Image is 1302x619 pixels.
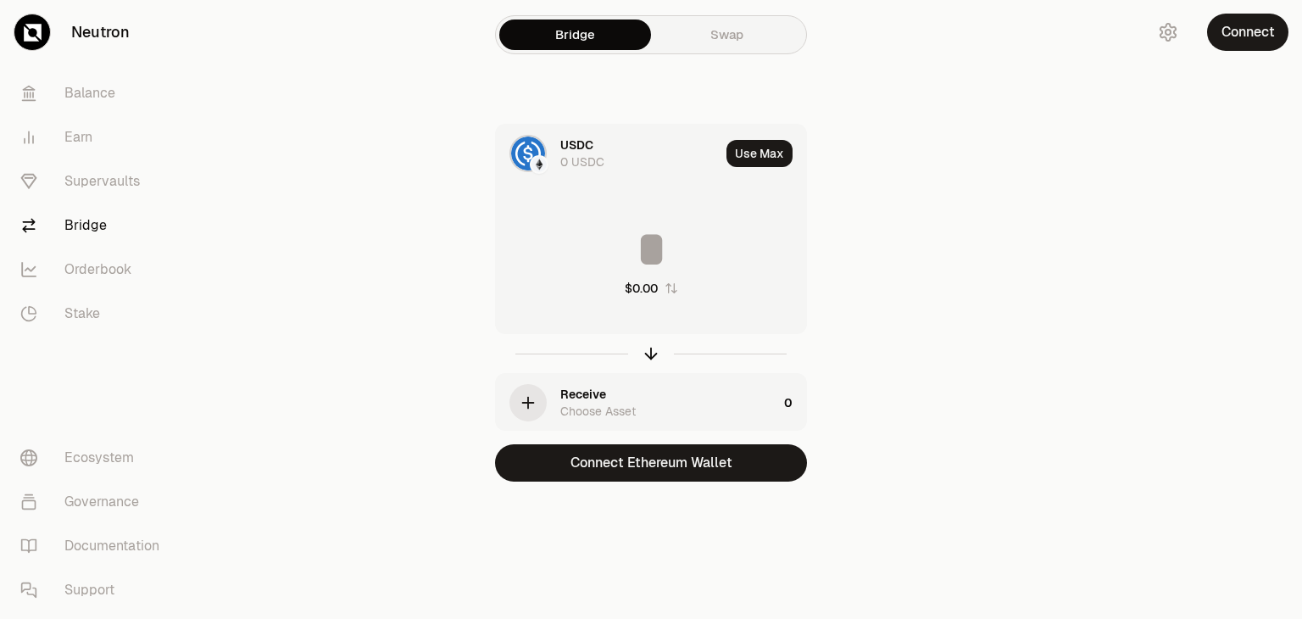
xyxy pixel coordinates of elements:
[651,20,803,50] a: Swap
[7,524,183,568] a: Documentation
[7,204,183,248] a: Bridge
[625,280,658,297] div: $0.00
[496,125,720,182] div: USDC LogoEthereum LogoUSDC0 USDC
[7,159,183,204] a: Supervaults
[496,374,806,432] button: ReceiveChoose Asset0
[560,403,636,420] div: Choose Asset
[495,444,807,482] button: Connect Ethereum Wallet
[499,20,651,50] a: Bridge
[7,568,183,612] a: Support
[560,386,606,403] div: Receive
[7,248,183,292] a: Orderbook
[7,292,183,336] a: Stake
[560,153,604,170] div: 0 USDC
[7,436,183,480] a: Ecosystem
[496,374,777,432] div: ReceiveChoose Asset
[1207,14,1288,51] button: Connect
[784,374,806,432] div: 0
[726,140,793,167] button: Use Max
[511,137,545,170] img: USDC Logo
[7,115,183,159] a: Earn
[7,480,183,524] a: Governance
[625,280,678,297] button: $0.00
[560,137,593,153] div: USDC
[7,71,183,115] a: Balance
[531,157,547,172] img: Ethereum Logo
